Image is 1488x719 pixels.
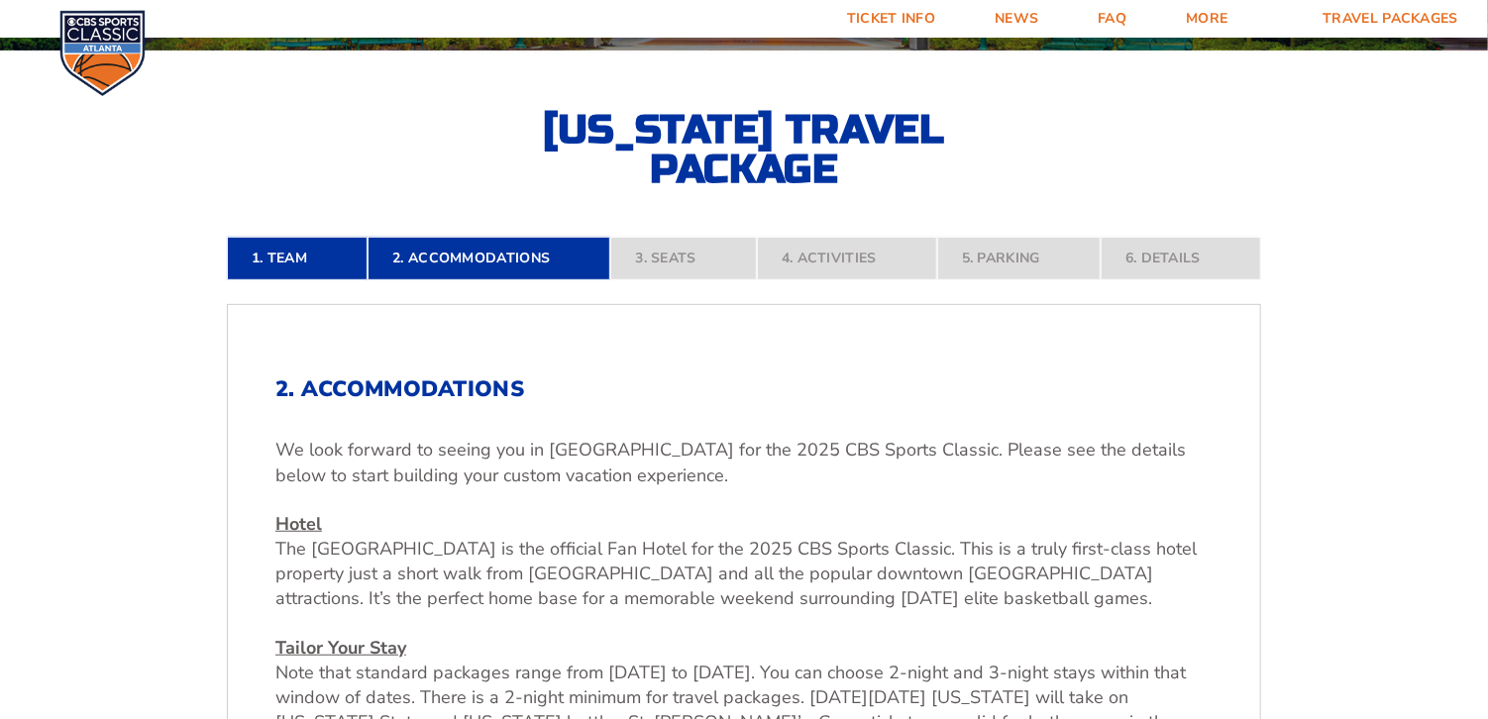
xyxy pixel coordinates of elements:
a: 1. Team [227,237,368,280]
p: We look forward to seeing you in [GEOGRAPHIC_DATA] for the 2025 CBS Sports Classic. Please see th... [275,438,1213,487]
p: The [GEOGRAPHIC_DATA] is the official Fan Hotel for the 2025 CBS Sports Classic. This is a truly ... [275,512,1213,612]
u: Hotel [275,512,322,536]
u: Tailor Your Stay [275,636,406,660]
h2: 2. Accommodations [275,376,1213,402]
img: CBS Sports Classic [59,10,146,96]
h2: [US_STATE] Travel Package [526,110,962,189]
